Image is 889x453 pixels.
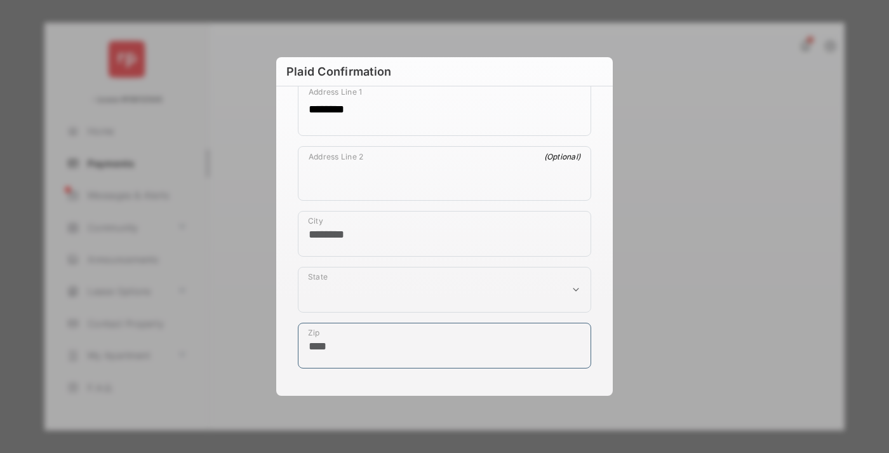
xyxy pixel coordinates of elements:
div: payment_method_screening[postal_addresses][postalCode] [298,323,591,368]
h6: Plaid Confirmation [276,57,613,86]
div: payment_method_screening[postal_addresses][locality] [298,211,591,257]
div: payment_method_screening[postal_addresses][addressLine2] [298,146,591,201]
div: payment_method_screening[postal_addresses][administrativeArea] [298,267,591,313]
div: payment_method_screening[postal_addresses][addressLine1] [298,81,591,136]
